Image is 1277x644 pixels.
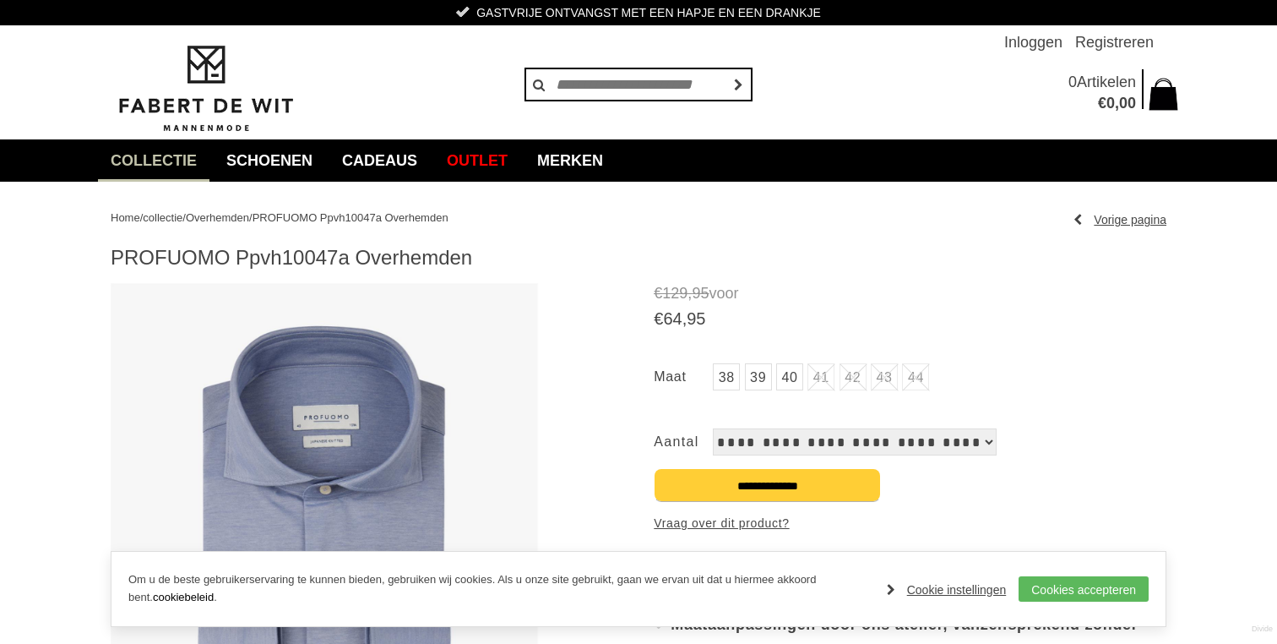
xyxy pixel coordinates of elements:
[692,285,709,302] span: 95
[140,211,144,224] span: /
[663,309,682,328] span: 64
[1115,95,1119,112] span: ,
[111,245,1166,270] h1: PROFUOMO Ppvh10047a Overhemden
[687,285,692,302] span: ,
[713,363,740,390] a: 38
[1098,95,1106,112] span: €
[111,43,301,134] img: Fabert de Wit
[143,211,182,224] a: collectie
[253,211,448,224] a: PROFUOMO Ppvh10047a Overhemden
[654,283,1166,304] span: voor
[524,139,616,182] a: Merken
[329,139,430,182] a: Cadeaus
[186,211,249,224] a: Overhemden
[654,363,1166,395] ul: Maat
[214,139,325,182] a: Schoenen
[1068,74,1077,90] span: 0
[654,510,789,536] a: Vraag over dit product?
[128,571,870,607] p: Om u de beste gebruikerservaring te kunnen bieden, gebruiken wij cookies. Als u onze site gebruik...
[687,309,705,328] span: 95
[1252,619,1273,640] a: Divide
[654,428,713,456] label: Aantal
[682,309,687,328] span: ,
[1075,25,1154,59] a: Registreren
[98,139,209,182] a: collectie
[182,211,186,224] span: /
[887,577,1007,603] a: Cookie instellingen
[1077,74,1136,90] span: Artikelen
[1106,95,1115,112] span: 0
[662,285,687,302] span: 129
[249,211,253,224] span: /
[654,309,663,328] span: €
[776,363,803,390] a: 40
[434,139,520,182] a: Outlet
[153,591,214,603] a: cookiebeleid
[654,285,662,302] span: €
[745,363,772,390] a: 39
[1073,207,1166,232] a: Vorige pagina
[111,211,140,224] a: Home
[1019,576,1149,602] a: Cookies accepteren
[1004,25,1062,59] a: Inloggen
[1119,95,1136,112] span: 00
